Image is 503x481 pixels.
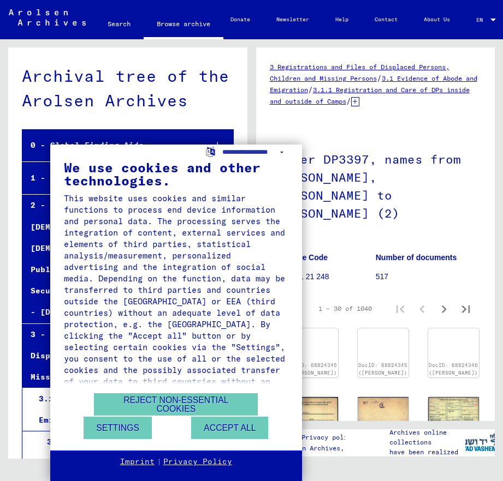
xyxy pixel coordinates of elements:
[64,161,288,187] div: We use cookies and other technologies.
[84,417,152,439] button: Settings
[163,456,232,467] a: Privacy Policy
[191,417,268,439] button: Accept all
[94,393,258,416] button: Reject non-essential cookies
[64,193,288,399] div: This website uses cookies and similar functions to process end device information and personal da...
[120,456,155,467] a: Imprint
